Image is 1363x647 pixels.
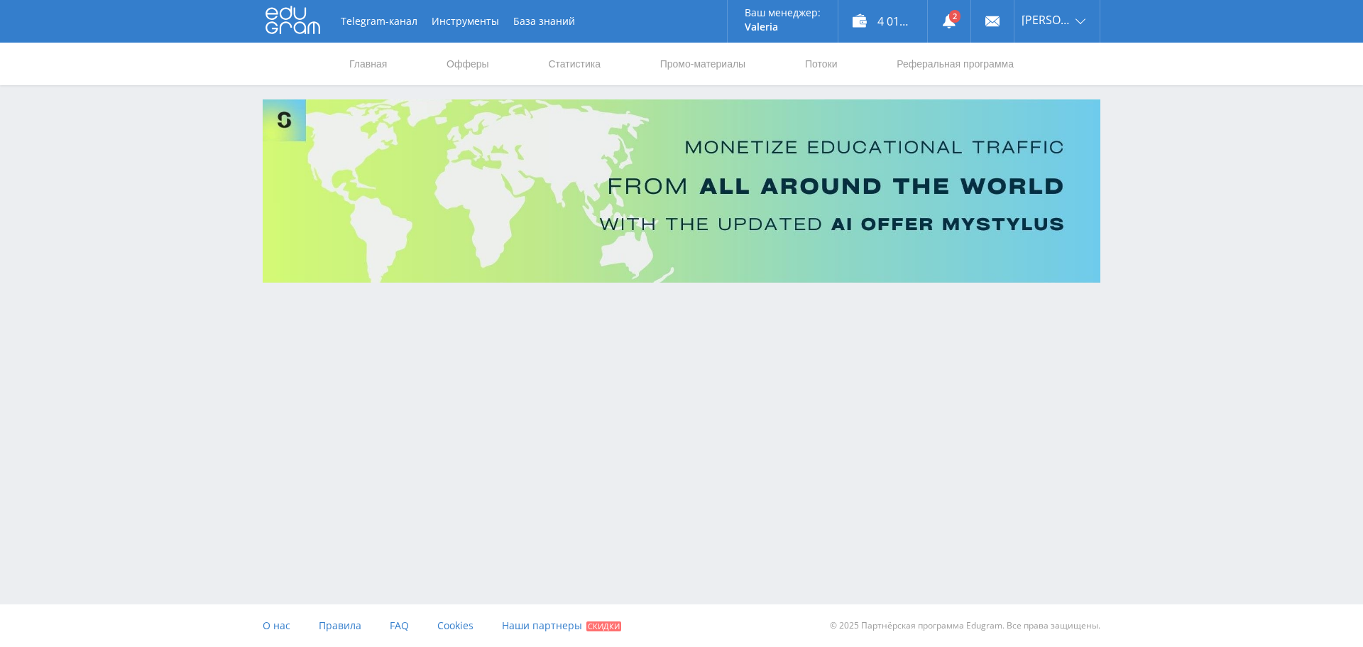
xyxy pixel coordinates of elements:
[895,43,1015,85] a: Реферальная программа
[437,619,474,632] span: Cookies
[547,43,602,85] a: Статистика
[390,604,409,647] a: FAQ
[1022,14,1071,26] span: [PERSON_NAME]
[586,621,621,631] span: Скидки
[319,619,361,632] span: Правила
[445,43,491,85] a: Офферы
[502,604,621,647] a: Наши партнеры Скидки
[319,604,361,647] a: Правила
[263,604,290,647] a: О нас
[745,7,821,18] p: Ваш менеджер:
[502,619,582,632] span: Наши партнеры
[659,43,747,85] a: Промо-материалы
[348,43,388,85] a: Главная
[437,604,474,647] a: Cookies
[689,604,1100,647] div: © 2025 Партнёрская программа Edugram. Все права защищены.
[804,43,839,85] a: Потоки
[745,21,821,33] p: Valeria
[263,99,1100,283] img: Banner
[263,619,290,632] span: О нас
[390,619,409,632] span: FAQ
